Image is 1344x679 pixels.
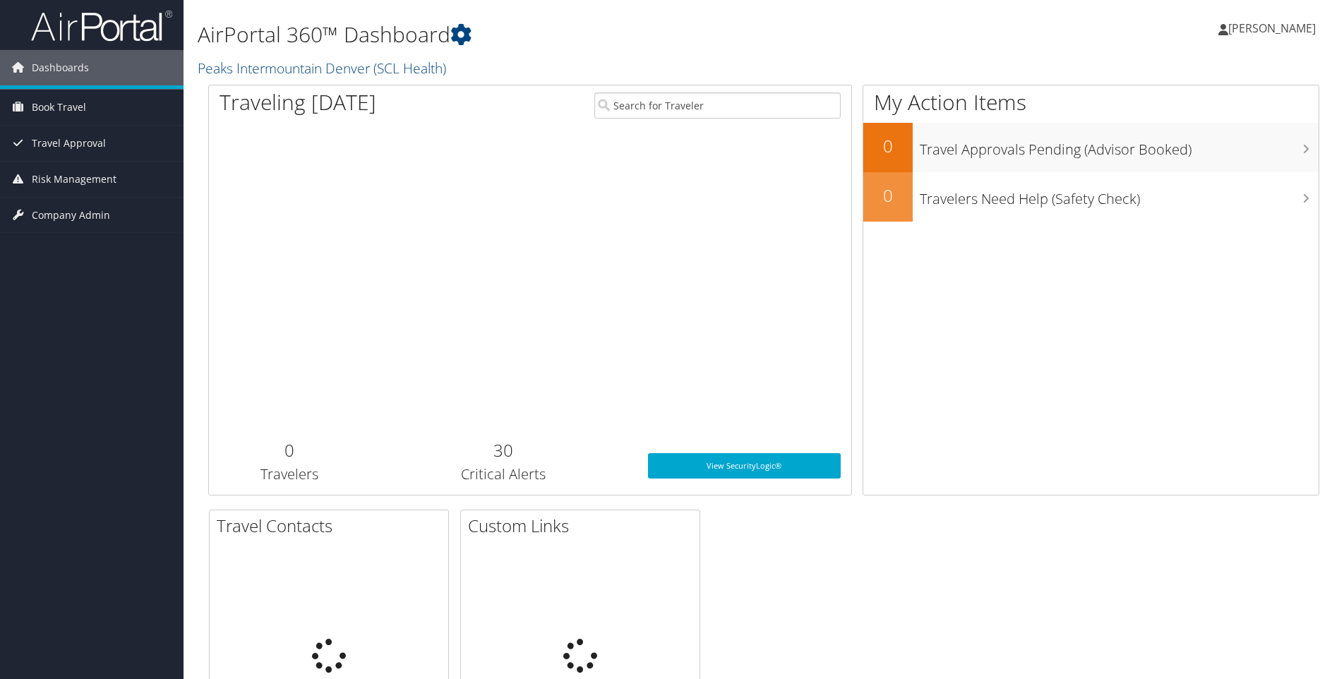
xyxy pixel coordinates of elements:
a: 0Travelers Need Help (Safety Check) [863,172,1319,222]
h2: 30 [380,438,626,462]
span: Risk Management [32,162,116,197]
a: Peaks Intermountain Denver (SCL Health) [198,59,450,78]
span: Book Travel [32,90,86,125]
h2: Custom Links [468,514,700,538]
h2: 0 [863,184,913,208]
h2: 0 [863,134,913,158]
a: 0Travel Approvals Pending (Advisor Booked) [863,123,1319,172]
input: Search for Traveler [594,92,841,119]
a: View SecurityLogic® [648,453,841,479]
span: [PERSON_NAME] [1228,20,1316,36]
span: Company Admin [32,198,110,233]
h3: Travelers Need Help (Safety Check) [920,182,1319,209]
a: [PERSON_NAME] [1218,7,1330,49]
h1: Traveling [DATE] [220,88,376,117]
h3: Critical Alerts [380,464,626,484]
img: airportal-logo.png [31,9,172,42]
h3: Travel Approvals Pending (Advisor Booked) [920,133,1319,160]
span: Dashboards [32,50,89,85]
h2: 0 [220,438,359,462]
h2: Travel Contacts [217,514,448,538]
h3: Travelers [220,464,359,484]
h1: AirPortal 360™ Dashboard [198,20,952,49]
span: Travel Approval [32,126,106,161]
h1: My Action Items [863,88,1319,117]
